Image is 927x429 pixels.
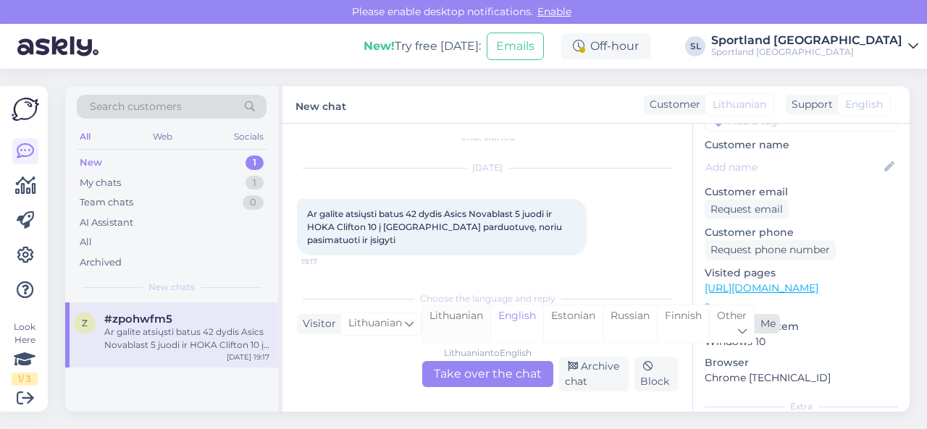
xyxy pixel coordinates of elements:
[246,176,264,190] div: 1
[297,161,678,174] div: [DATE]
[705,137,898,153] p: Customer name
[422,361,553,387] div: Take over the chat
[231,127,267,146] div: Socials
[845,97,883,112] span: English
[104,313,172,326] span: #zpohwfm5
[80,176,121,190] div: My chats
[227,352,269,362] div: [DATE] 19:17
[80,216,133,230] div: AI Assistant
[657,305,709,342] div: Finnish
[755,316,776,331] div: Me
[301,256,356,267] span: 19:17
[533,5,576,18] span: Enable
[711,35,918,58] a: Sportland [GEOGRAPHIC_DATA]Sportland [GEOGRAPHIC_DATA]
[543,305,603,342] div: Estonian
[705,159,881,175] input: Add name
[705,240,836,260] div: Request phone number
[705,370,898,386] p: Chrome [TECHNICAL_ID]
[705,319,898,334] p: Operating system
[307,208,564,245] span: Ar galite atsiųsti batus 42 dydis Asics Novablast 5 juodi ir HOKA Clifton 10 į [GEOGRAPHIC_DATA] ...
[444,347,532,360] div: Lithuanian to English
[422,305,490,342] div: Lithuanian
[717,309,747,322] span: Other
[90,99,182,114] span: Search customers
[12,320,38,386] div: Look Here
[705,281,818,294] a: [URL][DOMAIN_NAME]
[490,305,543,342] div: English
[705,184,898,200] p: Customer email
[364,38,481,55] div: Try free [DATE]:
[603,305,657,342] div: Russian
[80,255,122,270] div: Archived
[364,39,395,53] b: New!
[148,281,195,294] span: New chats
[82,318,88,328] span: z
[705,334,898,349] p: Windows 10
[634,357,678,391] div: Block
[705,300,898,313] p: See more ...
[12,373,38,386] div: 1 / 3
[705,225,898,240] p: Customer phone
[705,200,789,219] div: Request email
[12,98,39,121] img: Askly Logo
[711,46,902,58] div: Sportland [GEOGRAPHIC_DATA]
[243,195,264,210] div: 0
[487,33,544,60] button: Emails
[786,97,833,112] div: Support
[297,292,678,305] div: Choose the language and reply
[77,127,93,146] div: All
[685,36,705,56] div: SL
[104,326,269,352] div: Ar galite atsiųsti batus 42 dydis Asics Novablast 5 juodi ir HOKA Clifton 10 į [GEOGRAPHIC_DATA] ...
[713,97,766,112] span: Lithuanian
[711,35,902,46] div: Sportland [GEOGRAPHIC_DATA]
[644,97,700,112] div: Customer
[705,355,898,370] p: Browser
[80,235,92,250] div: All
[705,400,898,413] div: Extra
[80,156,102,170] div: New
[559,357,629,391] div: Archive chat
[295,95,346,114] label: New chat
[348,315,402,331] span: Lithuanian
[80,195,133,210] div: Team chats
[705,266,898,281] p: Visited pages
[246,156,264,170] div: 1
[297,316,336,331] div: Visitor
[150,127,175,146] div: Web
[561,33,650,59] div: Off-hour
